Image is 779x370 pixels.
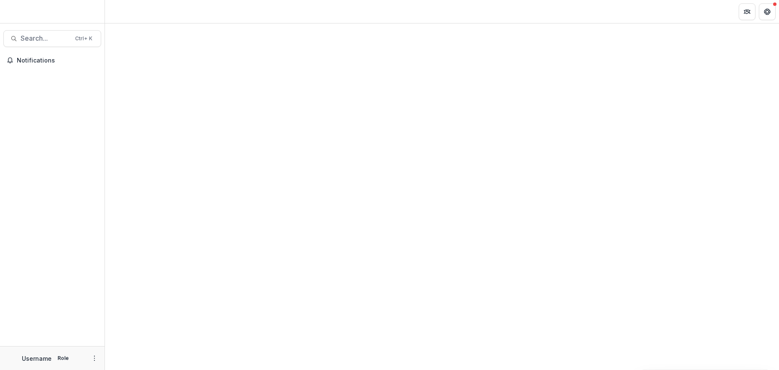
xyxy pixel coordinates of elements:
div: Ctrl + K [73,34,94,43]
button: Partners [739,3,755,20]
nav: breadcrumb [108,5,144,18]
p: Username [22,354,52,363]
button: Get Help [759,3,776,20]
span: Search... [21,34,70,42]
button: Search... [3,30,101,47]
span: Notifications [17,57,98,64]
button: More [89,353,99,363]
p: Role [55,354,71,362]
button: Notifications [3,54,101,67]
